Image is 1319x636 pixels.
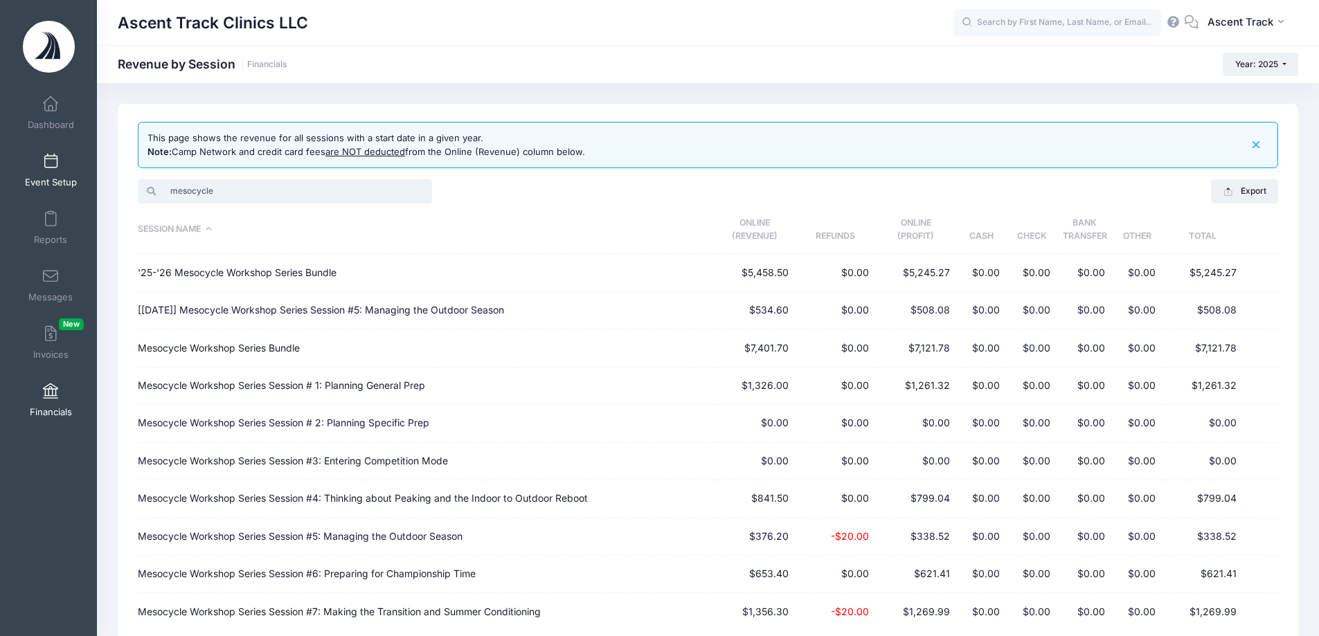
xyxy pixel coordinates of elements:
[1163,405,1244,442] td: $0.00
[1007,206,1057,255] th: Check: activate to sort column ascending
[796,329,876,367] td: $0.00
[714,480,796,518] td: $841.50
[875,443,956,480] td: $0.00
[147,146,172,157] b: Note:
[118,57,287,71] h1: Revenue by Session
[28,291,73,303] span: Messages
[956,206,1007,255] th: Cash: activate to sort column ascending
[714,292,796,329] td: $534.60
[953,9,1161,37] input: Search by First Name, Last Name, or Email...
[714,206,796,255] th: Online(Revenue): activate to sort column ascending
[796,480,876,518] td: $0.00
[1007,593,1057,630] td: $0.00
[1057,329,1112,367] td: $0.00
[138,367,714,405] td: Mesocycle Workshop Series Session # 1: Planning General Prep
[1007,443,1057,480] td: $0.00
[59,318,84,330] span: New
[1057,292,1112,329] td: $0.00
[118,7,308,39] h1: Ascent Track Clinics LLC
[18,318,84,367] a: InvoicesNew
[875,405,956,442] td: $0.00
[18,261,84,309] a: Messages
[1163,292,1244,329] td: $508.08
[1163,556,1244,593] td: $621.41
[1112,206,1163,255] th: Other: activate to sort column ascending
[1057,443,1112,480] td: $0.00
[1163,329,1244,367] td: $7,121.78
[714,518,796,556] td: $376.20
[1007,329,1057,367] td: $0.00
[1163,593,1244,630] td: $1,269.99
[875,556,956,593] td: $621.41
[1057,405,1112,442] td: $0.00
[956,367,1007,405] td: $0.00
[1112,329,1163,367] td: $0.00
[1211,179,1278,203] button: Export
[325,146,405,157] u: are NOT deducted
[1163,480,1244,518] td: $799.04
[796,556,876,593] td: $0.00
[138,443,714,480] td: Mesocycle Workshop Series Session #3: Entering Competition Mode
[796,206,876,255] th: Refunds: activate to sort column ascending
[714,367,796,405] td: $1,326.00
[1112,480,1163,518] td: $0.00
[138,518,714,556] td: Mesocycle Workshop Series Session #5: Managing the Outdoor Season
[714,405,796,442] td: $0.00
[796,367,876,405] td: $0.00
[1007,254,1057,291] td: $0.00
[875,292,956,329] td: $508.08
[25,176,77,188] span: Event Setup
[138,179,432,203] input: Search
[1112,556,1163,593] td: $0.00
[875,206,956,255] th: Online(Profit): activate to sort column ascending
[714,443,796,480] td: $0.00
[956,405,1007,442] td: $0.00
[1163,367,1244,405] td: $1,261.32
[714,254,796,291] td: $5,458.50
[247,60,287,70] a: Financials
[1007,367,1057,405] td: $0.00
[30,406,72,418] span: Financials
[18,89,84,137] a: Dashboard
[33,349,69,361] span: Invoices
[714,556,796,593] td: $653.40
[138,329,714,367] td: Mesocycle Workshop Series Bundle
[796,518,876,556] td: -$20.00
[875,593,956,630] td: $1,269.99
[875,480,956,518] td: $799.04
[1057,206,1112,255] th: BankTransfer: activate to sort column ascending
[1057,518,1112,556] td: $0.00
[1163,443,1244,480] td: $0.00
[956,292,1007,329] td: $0.00
[796,292,876,329] td: $0.00
[956,443,1007,480] td: $0.00
[1163,206,1244,255] th: Total: activate to sort column ascending
[138,405,714,442] td: Mesocycle Workshop Series Session # 2: Planning Specific Prep
[1057,367,1112,405] td: $0.00
[796,593,876,630] td: -$20.00
[796,443,876,480] td: $0.00
[956,480,1007,518] td: $0.00
[1057,556,1112,593] td: $0.00
[1112,443,1163,480] td: $0.00
[956,329,1007,367] td: $0.00
[1057,480,1112,518] td: $0.00
[138,556,714,593] td: Mesocycle Workshop Series Session #6: Preparing for Championship Time
[18,203,84,252] a: Reports
[138,292,714,329] td: [[DATE]] Mesocycle Workshop Series Session #5: Managing the Outdoor Season
[1057,593,1112,630] td: $0.00
[1112,518,1163,556] td: $0.00
[1235,59,1278,69] span: Year: 2025
[796,405,876,442] td: $0.00
[138,254,714,291] td: '25-'26 Mesocycle Workshop Series Bundle
[875,518,956,556] td: $338.52
[138,480,714,518] td: Mesocycle Workshop Series Session #4: Thinking about Peaking and the Indoor to Outdoor Reboot
[1163,518,1244,556] td: $338.52
[1112,254,1163,291] td: $0.00
[956,556,1007,593] td: $0.00
[1199,7,1298,39] button: Ascent Track
[1007,405,1057,442] td: $0.00
[18,146,84,194] a: Event Setup
[1112,405,1163,442] td: $0.00
[18,376,84,424] a: Financials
